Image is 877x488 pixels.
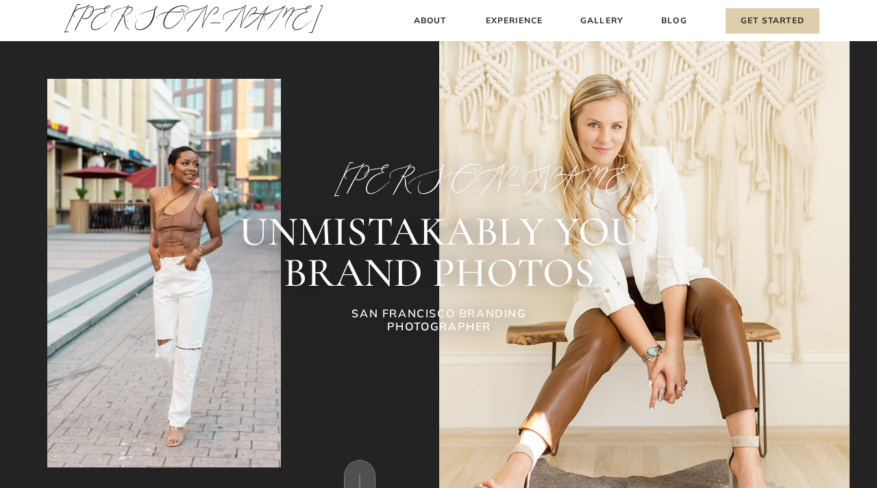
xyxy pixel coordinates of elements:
a: Experience [484,14,545,28]
a: Blog [658,14,690,28]
h1: SAN FRANCISCO BRANDING PHOTOGRAPHER [313,307,565,337]
h2: [PERSON_NAME] [334,163,544,195]
a: About [410,14,450,28]
a: Gallery [579,14,625,28]
a: Get Started [726,8,819,34]
h2: UNMISTAKABLY YOU BRAND PHOTOS [148,211,730,293]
